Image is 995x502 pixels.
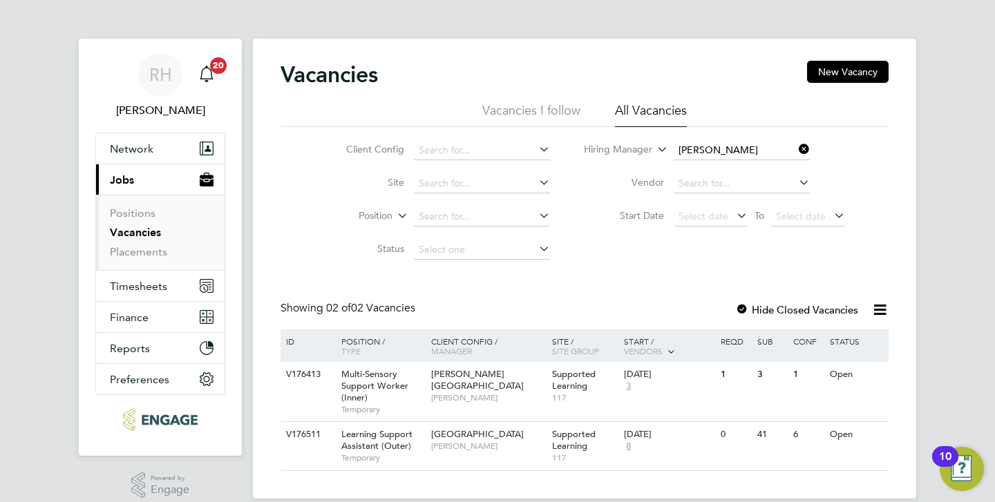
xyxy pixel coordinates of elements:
[341,368,408,403] span: Multi-Sensory Support Worker (Inner)
[624,380,633,392] span: 3
[573,143,652,157] label: Hiring Manager
[549,329,621,363] div: Site /
[790,329,826,353] div: Conf
[95,409,225,431] a: Go to home page
[131,472,190,499] a: Powered byEngage
[325,143,404,155] label: Client Config
[826,422,887,447] div: Open
[96,271,225,301] button: Timesheets
[735,303,858,316] label: Hide Closed Vacancies
[414,141,550,160] input: Search for...
[414,174,550,193] input: Search for...
[750,206,768,224] span: To
[615,102,687,127] li: All Vacancies
[341,428,413,452] span: Learning Support Assistant (Outer)
[620,329,717,364] div: Start /
[96,195,225,270] div: Jobs
[281,301,418,316] div: Showing
[431,392,545,403] span: [PERSON_NAME]
[717,362,753,387] div: 1
[431,345,472,356] span: Manager
[96,302,225,332] button: Finance
[326,301,415,315] span: 02 Vacancies
[552,452,618,463] span: 117
[585,209,664,222] label: Start Date
[939,456,951,474] div: 10
[552,345,599,356] span: Site Group
[585,176,664,189] label: Vendor
[151,484,189,496] span: Engage
[624,441,633,452] span: 8
[96,133,225,164] button: Network
[123,409,197,431] img: ncclondon-logo-retina.png
[110,373,169,386] span: Preferences
[679,210,728,222] span: Select date
[313,209,392,223] label: Position
[674,174,810,193] input: Search for...
[283,422,331,447] div: V176511
[110,206,155,220] a: Positions
[283,362,331,387] div: V176413
[96,333,225,363] button: Reports
[193,52,220,97] a: 20
[110,342,150,355] span: Reports
[790,362,826,387] div: 1
[754,362,790,387] div: 3
[431,368,524,392] span: [PERSON_NAME][GEOGRAPHIC_DATA]
[674,141,810,160] input: Search for...
[110,142,153,155] span: Network
[431,441,545,452] span: [PERSON_NAME]
[826,329,887,353] div: Status
[940,447,984,491] button: Open Resource Center, 10 new notifications
[414,240,550,260] input: Select one
[110,245,167,258] a: Placements
[96,164,225,195] button: Jobs
[325,242,404,255] label: Status
[482,102,580,127] li: Vacancies I follow
[151,472,189,484] span: Powered by
[149,66,172,84] span: RH
[341,404,424,415] span: Temporary
[325,176,404,189] label: Site
[552,428,596,452] span: Supported Learning
[283,329,331,353] div: ID
[414,207,550,226] input: Search for...
[95,102,225,119] span: Rufena Haque
[428,329,549,363] div: Client Config /
[110,173,134,186] span: Jobs
[754,422,790,447] div: 41
[717,329,753,353] div: Reqd
[96,364,225,394] button: Preferences
[281,61,378,88] h2: Vacancies
[79,39,242,456] nav: Main navigation
[717,422,753,447] div: 0
[95,52,225,119] a: RH[PERSON_NAME]
[552,392,618,403] span: 117
[624,429,714,441] div: [DATE]
[110,280,167,293] span: Timesheets
[326,301,351,315] span: 02 of
[754,329,790,353] div: Sub
[552,368,596,392] span: Supported Learning
[110,226,161,239] a: Vacancies
[431,428,524,440] span: [GEOGRAPHIC_DATA]
[341,452,424,463] span: Temporary
[210,57,227,74] span: 20
[826,362,887,387] div: Open
[807,61,889,83] button: New Vacancy
[341,345,361,356] span: Type
[110,311,149,324] span: Finance
[790,422,826,447] div: 6
[331,329,428,363] div: Position /
[624,345,663,356] span: Vendors
[624,369,714,380] div: [DATE]
[776,210,826,222] span: Select date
